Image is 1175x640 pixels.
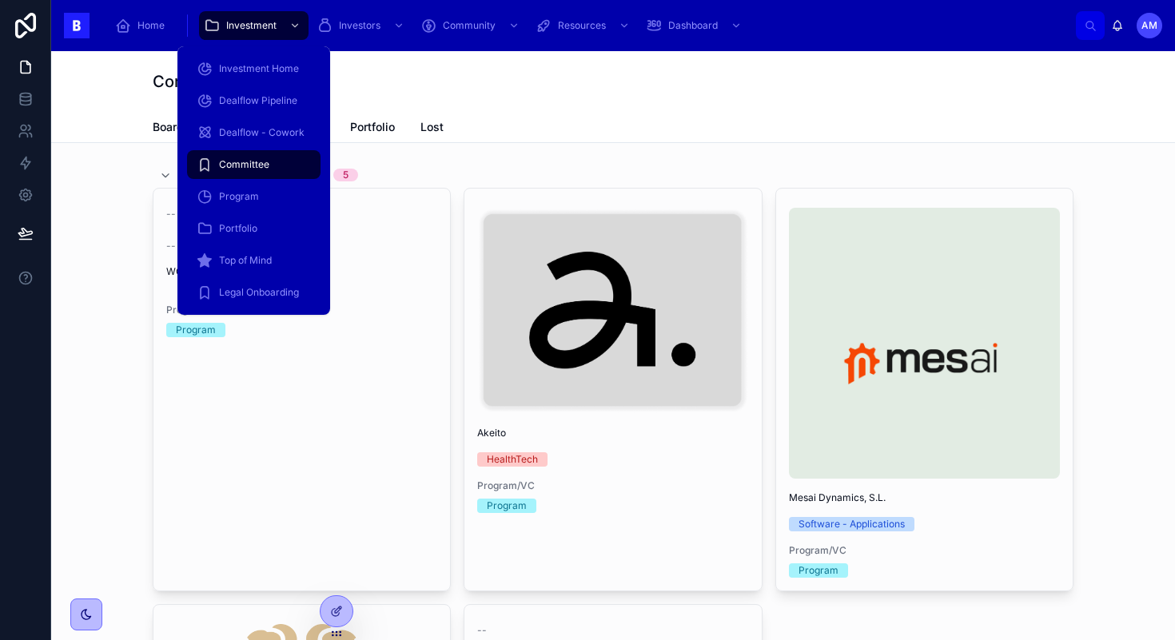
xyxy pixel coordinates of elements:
[219,126,305,139] span: Dealflow - Cowork
[187,150,321,179] a: Committee
[487,499,527,513] div: Program
[343,169,349,181] div: 5
[789,544,1060,557] span: Program/VC
[339,19,380,32] span: Investors
[416,11,528,40] a: Community
[531,11,638,40] a: Resources
[187,214,321,243] a: Portfolio
[487,452,538,467] div: HealthTech
[199,11,309,40] a: Investment
[110,11,176,40] a: Home
[187,278,321,307] a: Legal Onboarding
[477,479,748,492] span: Program/VC
[350,119,395,135] span: Portfolio
[668,19,718,32] span: Dashboard
[187,246,321,275] a: Top of Mind
[799,517,905,531] div: Software - Applications
[166,240,176,252] span: --
[153,188,451,591] a: ----WOMOProgram/VCProgram
[1141,19,1157,32] span: AM
[312,11,412,40] a: Investors
[477,427,748,439] span: Akeito
[187,54,321,83] a: Investment Home
[187,86,321,115] a: Dealflow Pipeline
[153,113,184,145] a: Board
[789,491,1060,504] span: Mesai Dynamics, S.L.
[799,563,838,578] div: Program
[789,208,1060,479] img: ms_1.jpg
[477,208,748,414] img: logobcombinator.png
[350,113,395,145] a: Portfolio
[226,19,277,32] span: Investment
[166,265,437,278] span: WOMO
[641,11,750,40] a: Dashboard
[775,188,1073,591] a: Mesai Dynamics, S.L.Software - ApplicationsProgram/VCProgram
[219,158,269,171] span: Committee
[219,254,272,267] span: Top of Mind
[477,624,487,637] span: --
[420,119,444,135] span: Lost
[153,119,184,135] span: Board
[219,62,299,75] span: Investment Home
[64,13,90,38] img: App logo
[219,222,257,235] span: Portfolio
[219,94,297,107] span: Dealflow Pipeline
[443,19,496,32] span: Community
[219,190,259,203] span: Program
[558,19,606,32] span: Resources
[153,70,237,93] h1: Committee
[166,208,176,221] span: --
[464,188,762,591] a: AkeitoHealthTechProgram/VCProgram
[420,113,444,145] a: Lost
[166,304,437,316] span: Program/VC
[102,8,1076,43] div: scrollable content
[219,286,299,299] span: Legal Onboarding
[187,182,321,211] a: Program
[187,118,321,147] a: Dealflow - Cowork
[176,323,216,337] div: Program
[137,19,165,32] span: Home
